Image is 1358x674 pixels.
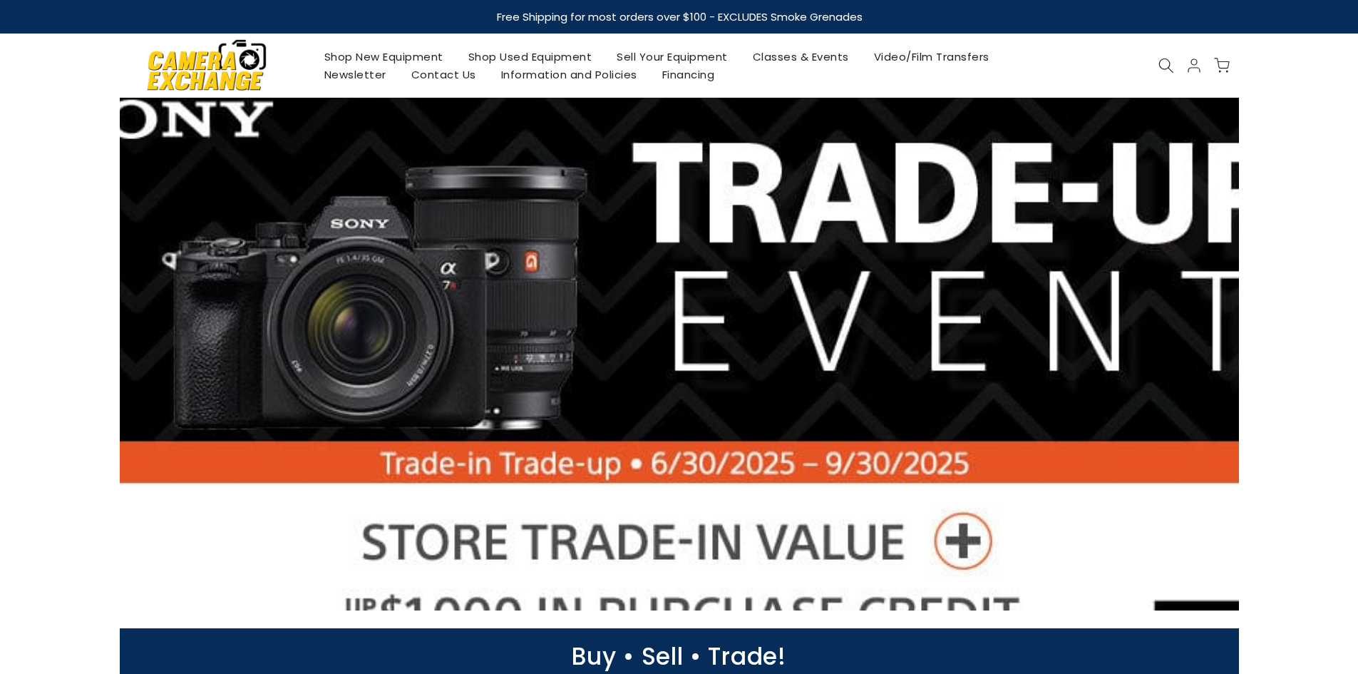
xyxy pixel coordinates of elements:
li: Page dot 5 [698,587,706,595]
a: Shop Used Equipment [456,48,605,66]
li: Page dot 2 [653,587,661,595]
a: Contact Us [398,66,488,83]
p: Buy • Sell • Trade! [113,650,1246,663]
a: Financing [649,66,727,83]
li: Page dot 3 [668,587,676,595]
a: Video/Film Transfers [861,48,1002,66]
a: Newsletter [312,66,398,83]
a: Classes & Events [740,48,861,66]
a: Shop New Equipment [312,48,456,66]
strong: Free Shipping for most orders over $100 - EXCLUDES Smoke Grenades [496,9,862,24]
a: Sell Your Equipment [605,48,741,66]
li: Page dot 1 [638,587,646,595]
a: Information and Policies [488,66,649,83]
li: Page dot 6 [713,587,721,595]
li: Page dot 4 [683,587,691,595]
